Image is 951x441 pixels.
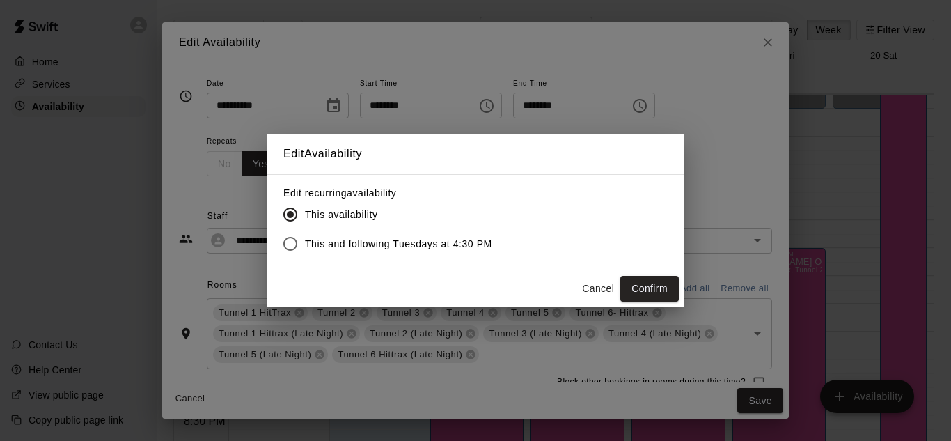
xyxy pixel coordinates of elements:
[620,276,679,302] button: Confirm
[305,237,492,252] span: This and following Tuesdays at 4:30 PM
[283,186,503,200] label: Edit recurring availability
[267,134,684,174] h2: Edit Availability
[305,208,377,222] span: This availability
[576,276,620,302] button: Cancel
